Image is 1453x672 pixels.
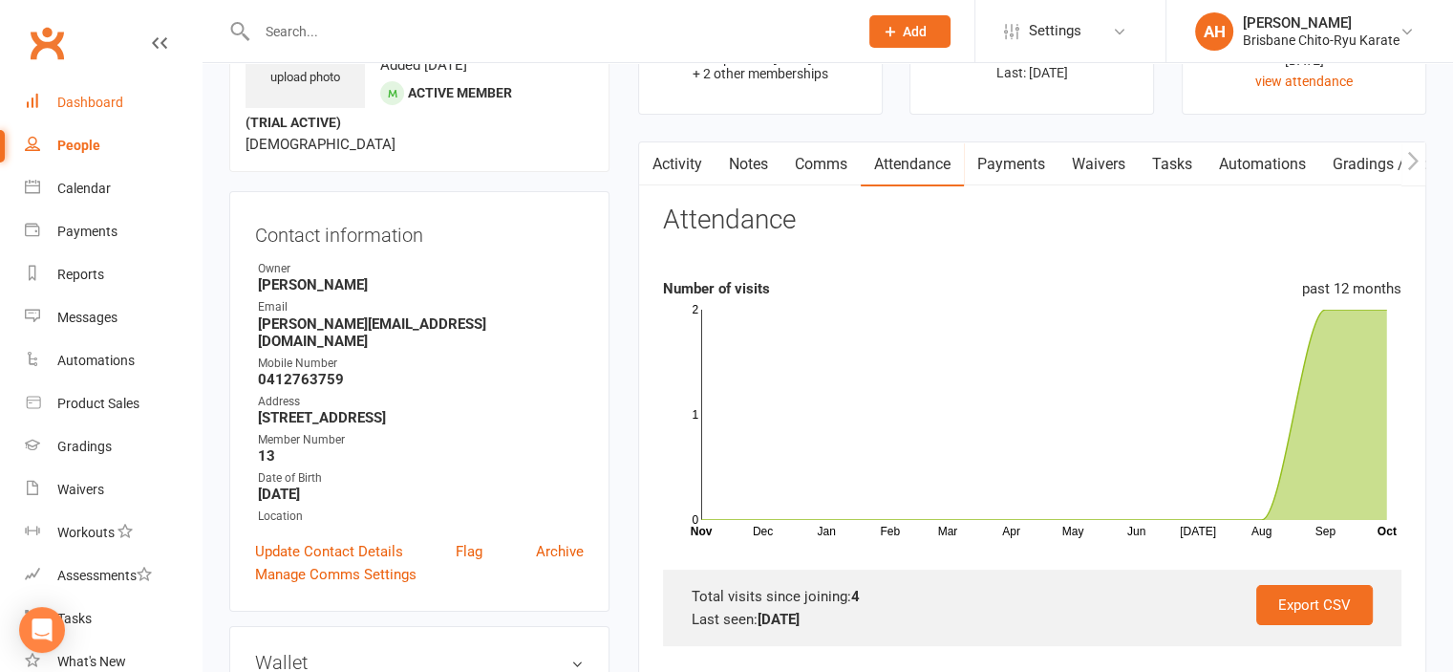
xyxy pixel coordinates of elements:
[456,540,482,563] a: Flag
[57,181,111,196] div: Calendar
[1243,32,1400,49] div: Brisbane Chito-Ryu Karate
[255,217,584,246] h3: Contact information
[1058,142,1139,186] a: Waivers
[536,540,584,563] a: Archive
[57,525,115,540] div: Workouts
[25,468,202,511] a: Waivers
[1256,585,1373,625] a: Export CSV
[57,224,118,239] div: Payments
[869,15,951,48] button: Add
[861,142,964,186] a: Attendance
[258,447,584,465] strong: 13
[758,611,800,628] strong: [DATE]
[258,508,584,526] div: Location
[1195,12,1233,51] div: AH
[781,142,861,186] a: Comms
[1243,14,1400,32] div: [PERSON_NAME]
[258,431,584,449] div: Member Number
[25,81,202,124] a: Dashboard
[25,296,202,339] a: Messages
[57,482,104,497] div: Waivers
[57,568,152,583] div: Assessments
[1302,277,1401,300] div: past 12 months
[57,654,126,669] div: What's New
[1206,142,1319,186] a: Automations
[1029,10,1081,53] span: Settings
[1139,142,1206,186] a: Tasks
[716,142,781,186] a: Notes
[964,142,1058,186] a: Payments
[57,310,118,325] div: Messages
[25,339,202,382] a: Automations
[57,267,104,282] div: Reports
[255,563,417,586] a: Manage Comms Settings
[258,486,584,503] strong: [DATE]
[25,253,202,296] a: Reports
[255,540,403,563] a: Update Contact Details
[25,167,202,210] a: Calendar
[246,136,395,153] span: [DEMOGRAPHIC_DATA]
[251,18,844,45] input: Search...
[258,315,584,350] strong: [PERSON_NAME][EMAIL_ADDRESS][DOMAIN_NAME]
[57,611,92,626] div: Tasks
[851,588,860,605] strong: 4
[258,393,584,411] div: Address
[258,355,584,373] div: Mobile Number
[19,607,65,653] div: Open Intercom Messenger
[25,124,202,167] a: People
[380,56,467,74] time: Added [DATE]
[928,50,1136,80] p: Next: [DATE] Last: [DATE]
[692,585,1373,608] div: Total visits since joining:
[663,206,796,235] h3: Attendance
[25,554,202,597] a: Assessments
[25,511,202,554] a: Workouts
[246,85,512,130] span: Active member (trial active)
[258,276,584,293] strong: [PERSON_NAME]
[258,469,584,488] div: Date of Birth
[25,597,202,640] a: Tasks
[258,260,584,278] div: Owner
[25,210,202,253] a: Payments
[1255,74,1353,89] a: view attendance
[23,19,71,67] a: Clubworx
[903,24,927,39] span: Add
[57,353,135,368] div: Automations
[258,371,584,388] strong: 0412763759
[57,439,112,454] div: Gradings
[692,608,1373,631] div: Last seen:
[639,142,716,186] a: Activity
[258,298,584,316] div: Email
[57,95,123,110] div: Dashboard
[258,409,584,426] strong: [STREET_ADDRESS]
[663,280,770,297] strong: Number of visits
[25,382,202,425] a: Product Sales
[693,66,828,81] span: + 2 other memberships
[25,425,202,468] a: Gradings
[57,396,139,411] div: Product Sales
[57,138,100,153] div: People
